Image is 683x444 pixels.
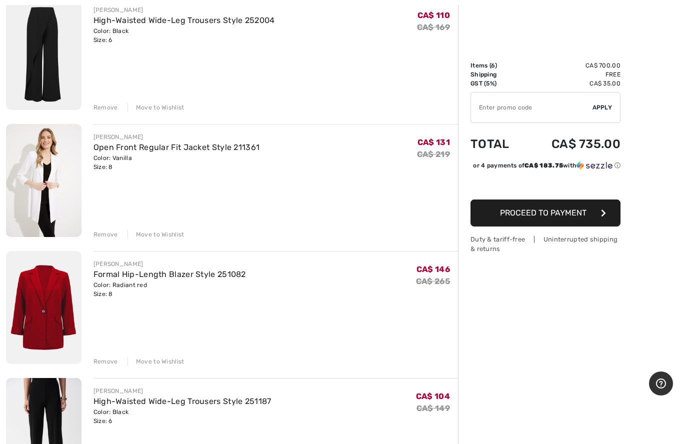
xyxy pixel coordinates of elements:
td: Shipping [470,70,524,79]
span: CA$ 146 [416,264,450,274]
span: Apply [592,103,612,112]
span: CA$ 131 [417,137,450,147]
div: [PERSON_NAME] [93,386,271,395]
div: Move to Wishlist [127,103,184,112]
img: Open Front Regular Fit Jacket Style 211361 [6,124,81,237]
button: Proceed to Payment [470,199,620,226]
div: [PERSON_NAME] [93,132,260,141]
s: CA$ 265 [416,276,450,286]
div: Remove [93,103,118,112]
td: CA$ 700.00 [524,61,620,70]
div: Color: Vanilla Size: 8 [93,153,260,171]
a: Formal Hip-Length Blazer Style 251082 [93,269,246,279]
a: High-Waisted Wide-Leg Trousers Style 252004 [93,15,275,25]
td: CA$ 735.00 [524,127,620,161]
td: Free [524,70,620,79]
img: Formal Hip-Length Blazer Style 251082 [6,251,81,364]
td: CA$ 35.00 [524,79,620,88]
div: Color: Radiant red Size: 8 [93,280,246,298]
img: Sezzle [576,161,612,170]
div: [PERSON_NAME] [93,5,275,14]
td: GST (5%) [470,79,524,88]
span: CA$ 104 [416,391,450,401]
span: Proceed to Payment [500,208,586,217]
td: Items ( ) [470,61,524,70]
td: Total [470,127,524,161]
s: CA$ 149 [416,403,450,413]
div: Remove [93,230,118,239]
div: [PERSON_NAME] [93,259,246,268]
span: CA$ 183.75 [524,162,563,169]
div: or 4 payments of with [473,161,620,170]
a: Open Front Regular Fit Jacket Style 211361 [93,142,260,152]
a: High-Waisted Wide-Leg Trousers Style 251187 [93,396,271,406]
div: Color: Black Size: 6 [93,407,271,425]
iframe: Opens a widget where you can find more information [649,371,673,396]
iframe: PayPal-paypal [470,173,620,196]
div: or 4 payments ofCA$ 183.75withSezzle Click to learn more about Sezzle [470,161,620,173]
s: CA$ 169 [417,22,450,32]
div: Move to Wishlist [127,357,184,366]
span: CA$ 110 [417,10,450,20]
div: Duty & tariff-free | Uninterrupted shipping & returns [470,234,620,253]
div: Remove [93,357,118,366]
div: Move to Wishlist [127,230,184,239]
div: Color: Black Size: 6 [93,26,275,44]
span: 6 [491,62,495,69]
input: Promo code [471,92,592,122]
s: CA$ 219 [417,149,450,159]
